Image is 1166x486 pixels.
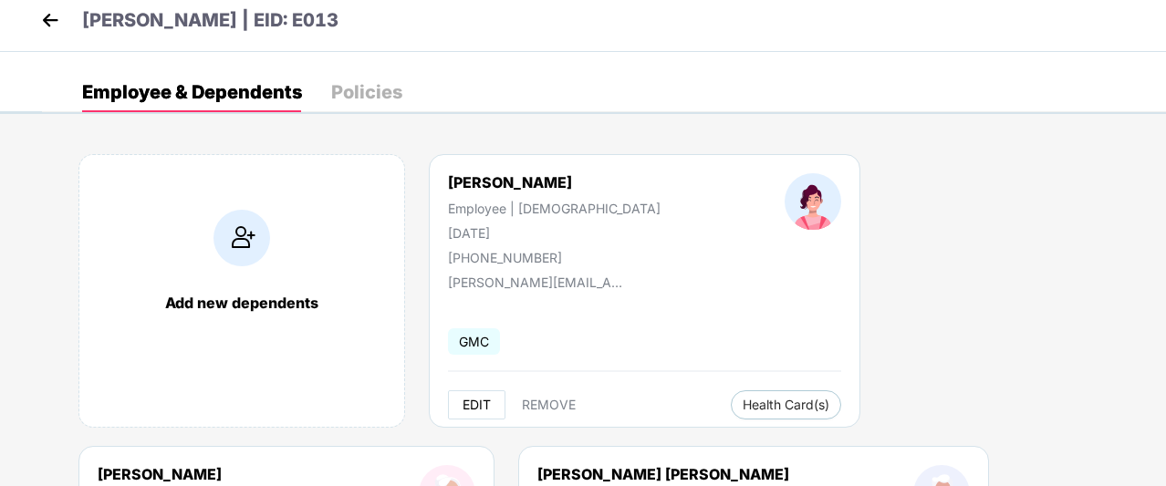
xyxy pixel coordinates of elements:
[785,173,841,230] img: profileImage
[522,398,576,412] span: REMOVE
[537,465,789,483] div: [PERSON_NAME] [PERSON_NAME]
[448,328,500,355] span: GMC
[448,201,661,216] div: Employee | [DEMOGRAPHIC_DATA]
[36,6,64,34] img: back
[507,390,590,419] button: REMOVE
[743,400,829,409] span: Health Card(s)
[98,465,295,483] div: [PERSON_NAME]
[448,250,661,265] div: [PHONE_NUMBER]
[98,294,386,312] div: Add new dependents
[331,83,402,101] div: Policies
[448,173,661,191] div: [PERSON_NAME]
[448,274,630,290] div: [PERSON_NAME][EMAIL_ADDRESS][DOMAIN_NAME]
[463,398,491,412] span: EDIT
[731,390,841,419] button: Health Card(s)
[82,6,338,35] p: [PERSON_NAME] | EID: E013
[213,210,270,266] img: addIcon
[82,83,302,101] div: Employee & Dependents
[448,225,661,241] div: [DATE]
[448,390,505,419] button: EDIT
